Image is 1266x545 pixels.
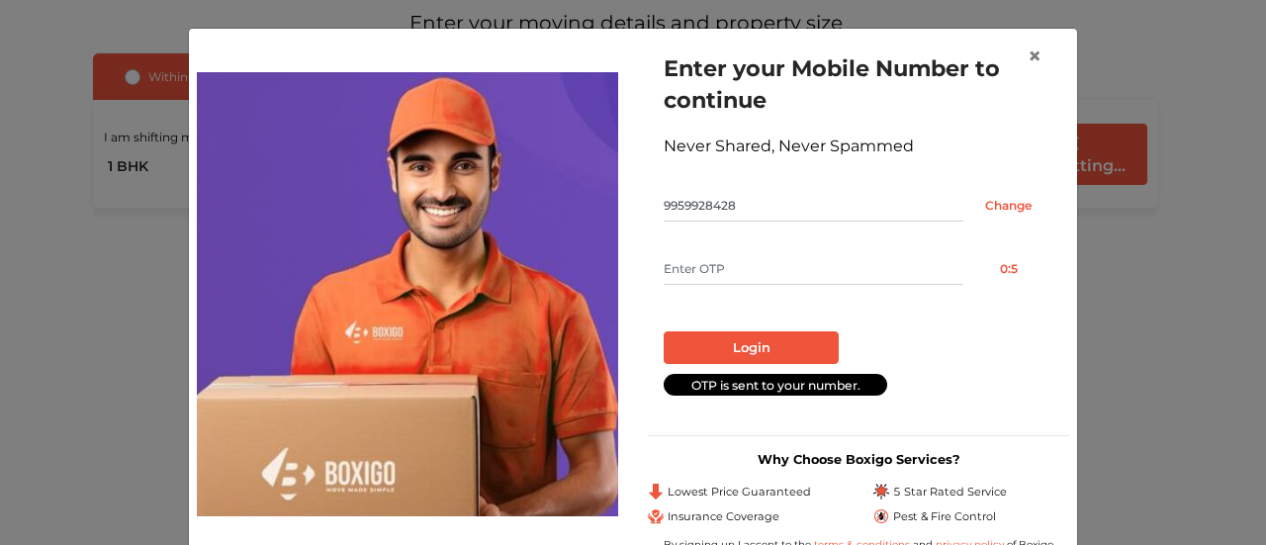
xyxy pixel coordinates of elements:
[664,52,1053,116] h1: Enter your Mobile Number to continue
[664,190,963,222] input: Mobile No
[963,253,1053,285] button: 0:5
[668,508,779,525] span: Insurance Coverage
[664,253,963,285] input: Enter OTP
[664,135,1053,158] div: Never Shared, Never Spammed
[893,484,1007,500] span: 5 Star Rated Service
[1012,29,1057,84] button: Close
[664,331,839,365] button: Login
[197,72,618,515] img: relocation-img
[963,190,1053,222] input: Change
[648,452,1069,467] h3: Why Choose Boxigo Services?
[664,374,887,397] div: OTP is sent to your number.
[1028,42,1041,70] span: ×
[668,484,811,500] span: Lowest Price Guaranteed
[893,508,996,525] span: Pest & Fire Control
